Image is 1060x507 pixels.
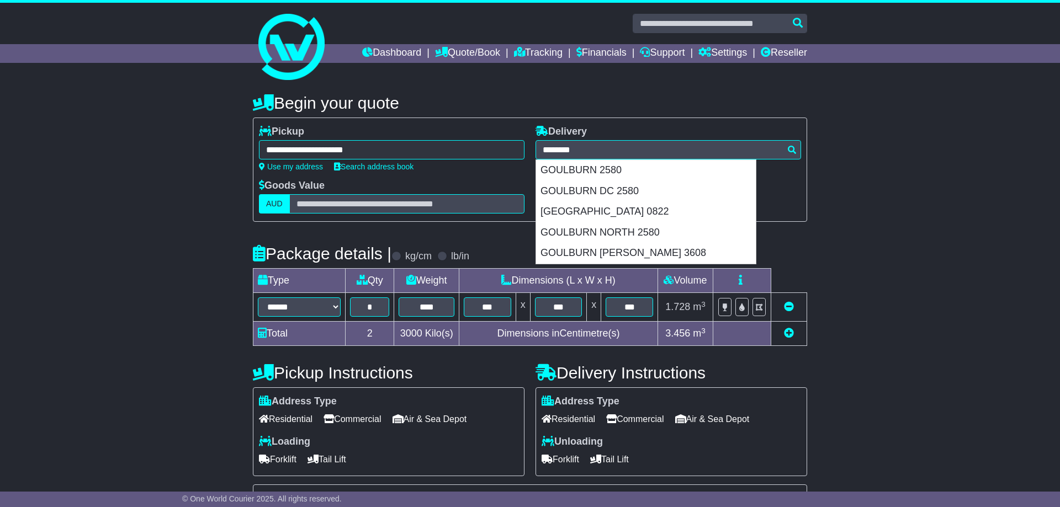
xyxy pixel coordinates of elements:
[362,44,421,63] a: Dashboard
[640,44,685,63] a: Support
[784,301,794,312] a: Remove this item
[259,180,325,192] label: Goods Value
[259,126,304,138] label: Pickup
[334,162,414,171] a: Search address book
[182,494,342,503] span: © One World Courier 2025. All rights reserved.
[459,322,658,346] td: Dimensions in Centimetre(s)
[536,160,756,181] div: GOULBURN 2580
[675,410,750,428] span: Air & Sea Depot
[253,364,524,382] h4: Pickup Instructions
[451,250,469,263] label: lb/in
[665,328,690,339] span: 3.456
[259,396,337,408] label: Address Type
[590,451,629,468] span: Tail Lift
[259,162,323,171] a: Use my address
[259,451,296,468] span: Forklift
[658,269,713,293] td: Volume
[393,410,467,428] span: Air & Sea Depot
[542,451,579,468] span: Forklift
[253,244,391,263] h4: Package details |
[536,126,587,138] label: Delivery
[324,410,381,428] span: Commercial
[576,44,627,63] a: Financials
[693,328,706,339] span: m
[536,181,756,202] div: GOULBURN DC 2580
[253,94,807,112] h4: Begin your quote
[693,301,706,312] span: m
[394,322,459,346] td: Kilo(s)
[542,436,603,448] label: Unloading
[253,322,346,346] td: Total
[514,44,563,63] a: Tracking
[435,44,500,63] a: Quote/Book
[459,269,658,293] td: Dimensions (L x W x H)
[394,269,459,293] td: Weight
[516,293,530,322] td: x
[346,269,394,293] td: Qty
[536,201,756,222] div: [GEOGRAPHIC_DATA] 0822
[784,328,794,339] a: Add new item
[536,243,756,264] div: GOULBURN [PERSON_NAME] 3608
[698,44,747,63] a: Settings
[587,293,601,322] td: x
[536,364,807,382] h4: Delivery Instructions
[259,410,312,428] span: Residential
[400,328,422,339] span: 3000
[665,301,690,312] span: 1.728
[542,396,619,408] label: Address Type
[542,410,595,428] span: Residential
[761,44,807,63] a: Reseller
[701,300,706,308] sup: 3
[259,436,310,448] label: Loading
[701,327,706,335] sup: 3
[253,269,346,293] td: Type
[259,194,290,214] label: AUD
[606,410,664,428] span: Commercial
[536,222,756,243] div: GOULBURN NORTH 2580
[405,250,432,263] label: kg/cm
[308,451,346,468] span: Tail Lift
[346,322,394,346] td: 2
